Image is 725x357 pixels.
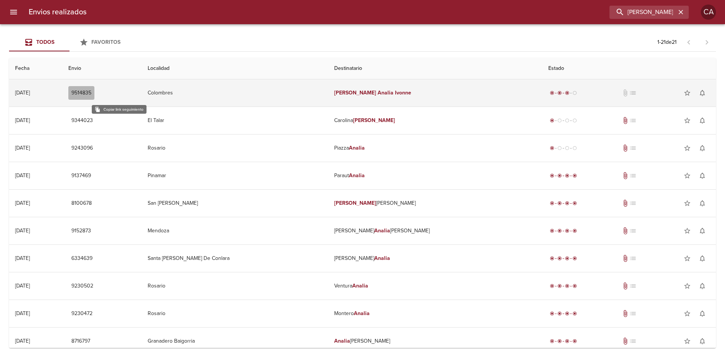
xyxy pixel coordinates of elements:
span: star_border [683,337,691,345]
button: Activar notificaciones [695,141,710,156]
span: 9230502 [71,281,93,291]
div: Entregado [548,255,578,262]
em: [PERSON_NAME] [334,200,376,206]
span: radio_button_unchecked [557,118,562,123]
span: No tiene pedido asociado [629,89,637,97]
span: radio_button_checked [572,173,577,178]
button: 9230502 [68,279,96,293]
button: Activar notificaciones [695,306,710,321]
div: [DATE] [15,200,30,206]
th: Estado [542,58,716,79]
div: Entregado [548,199,578,207]
button: 6334639 [68,252,96,266]
span: radio_button_checked [550,311,554,316]
span: Tiene documentos adjuntos [622,144,629,152]
button: Activar notificaciones [695,113,710,128]
button: Agregar a favoritos [680,306,695,321]
td: Paraut [328,162,542,189]
span: No tiene pedido asociado [629,144,637,152]
div: [DATE] [15,310,30,317]
th: Envio [62,58,142,79]
td: San [PERSON_NAME] [142,190,328,217]
span: star_border [683,144,691,152]
td: Rosario [142,300,328,327]
em: Analia [378,90,393,96]
span: radio_button_checked [565,311,569,316]
span: notifications_none [699,337,706,345]
span: radio_button_checked [550,339,554,343]
div: Entregado [548,282,578,290]
span: radio_button_checked [550,256,554,261]
span: 9514835 [71,88,91,98]
span: radio_button_checked [572,229,577,233]
div: [DATE] [15,338,30,344]
em: Analia [374,227,390,234]
button: Activar notificaciones [695,85,710,100]
span: radio_button_checked [557,256,562,261]
span: radio_button_checked [565,201,569,206]
span: radio_button_checked [565,284,569,288]
td: Pinamar [142,162,328,189]
span: radio_button_checked [550,91,554,95]
div: CA [701,5,716,20]
em: Analia [354,310,370,317]
span: Tiene documentos adjuntos [622,310,629,317]
span: star_border [683,255,691,262]
span: No tiene documentos adjuntos [622,89,629,97]
span: radio_button_checked [565,91,569,95]
td: Rosario [142,272,328,300]
span: Pagina anterior [680,38,698,46]
button: Activar notificaciones [695,196,710,211]
div: [DATE] [15,255,30,261]
button: Agregar a favoritos [680,223,695,238]
span: Pagina siguiente [698,33,716,51]
div: Entregado [548,337,578,345]
span: radio_button_checked [565,256,569,261]
span: 9230472 [71,309,93,318]
span: star_border [683,172,691,179]
span: 9152873 [71,226,91,236]
button: 9344023 [68,114,96,128]
span: Tiene documentos adjuntos [622,199,629,207]
td: Granadero Baigorria [142,328,328,355]
div: Entregado [548,310,578,317]
span: Tiene documentos adjuntos [622,117,629,124]
span: 6334639 [71,254,93,263]
button: 9230472 [68,307,96,321]
span: No tiene pedido asociado [629,255,637,262]
button: Activar notificaciones [695,251,710,266]
span: notifications_none [699,89,706,97]
span: No tiene pedido asociado [629,199,637,207]
td: [PERSON_NAME] [328,328,542,355]
span: 9137469 [71,171,91,181]
span: Tiene documentos adjuntos [622,227,629,235]
em: Analia [334,338,350,344]
span: 8100678 [71,199,92,208]
span: radio_button_checked [565,173,569,178]
span: radio_button_checked [557,91,562,95]
span: radio_button_checked [557,284,562,288]
span: Tiene documentos adjuntos [622,172,629,179]
span: radio_button_checked [550,201,554,206]
button: 9137469 [68,169,94,183]
em: [PERSON_NAME] [353,117,395,124]
span: star_border [683,199,691,207]
span: No tiene pedido asociado [629,310,637,317]
span: radio_button_unchecked [557,146,562,150]
button: 9152873 [68,224,94,238]
span: radio_button_checked [557,173,562,178]
span: radio_button_checked [550,118,554,123]
button: Agregar a favoritos [680,113,695,128]
div: [DATE] [15,283,30,289]
button: Agregar a favoritos [680,196,695,211]
input: buscar [609,6,676,19]
span: Tiene documentos adjuntos [622,282,629,290]
span: notifications_none [699,144,706,152]
td: Carolina [328,107,542,134]
em: Analia [349,172,365,179]
button: Agregar a favoritos [680,168,695,183]
span: No tiene pedido asociado [629,172,637,179]
td: Santa [PERSON_NAME] De Conlara [142,245,328,272]
span: Todos [36,39,54,45]
span: No tiene pedido asociado [629,227,637,235]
